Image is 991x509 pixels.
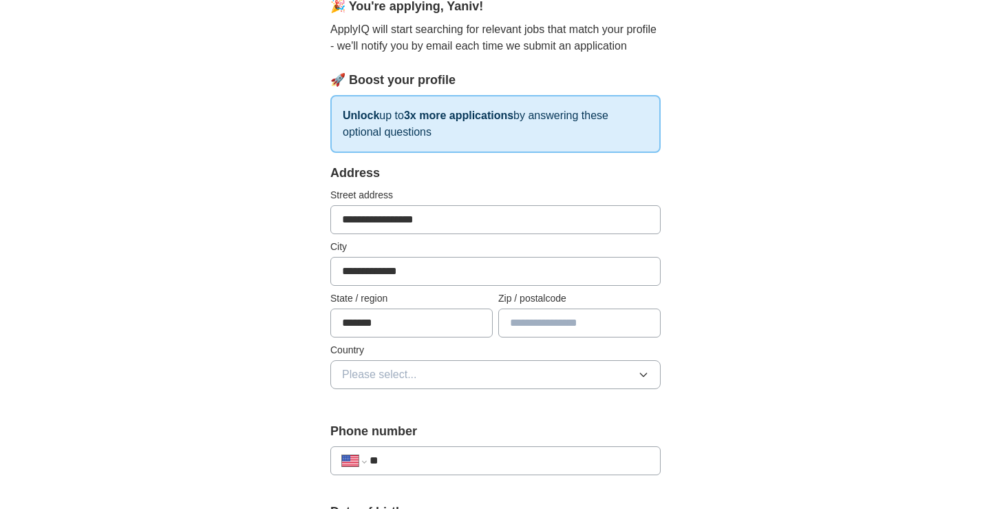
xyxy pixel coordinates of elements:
[342,366,417,383] span: Please select...
[330,21,661,54] p: ApplyIQ will start searching for relevant jobs that match your profile - we'll notify you by emai...
[330,71,661,90] div: 🚀 Boost your profile
[330,95,661,153] p: up to by answering these optional questions
[330,343,661,357] label: Country
[330,164,661,183] div: Address
[330,360,661,389] button: Please select...
[330,422,661,441] label: Phone number
[498,291,661,306] label: Zip / postalcode
[404,110,513,121] strong: 3x more applications
[330,188,661,202] label: Street address
[330,240,661,254] label: City
[330,291,493,306] label: State / region
[343,110,379,121] strong: Unlock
